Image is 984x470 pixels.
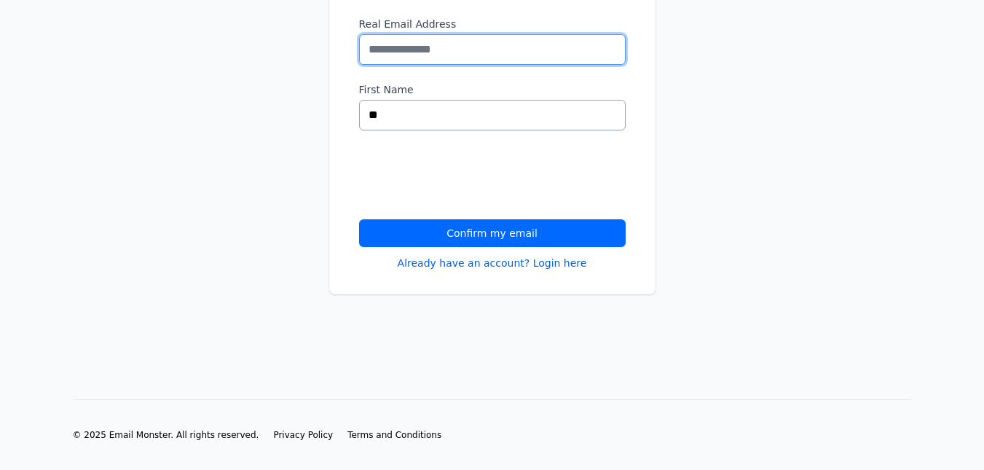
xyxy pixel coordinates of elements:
a: Already have an account? Login here [398,256,587,270]
span: Privacy Policy [273,430,333,440]
span: Terms and Conditions [347,430,441,440]
a: Privacy Policy [273,429,333,441]
label: Real Email Address [359,17,626,31]
label: First Name [359,82,626,97]
li: © 2025 Email Monster. All rights reserved. [73,429,259,441]
iframe: reCAPTCHA [359,148,580,205]
a: Terms and Conditions [347,429,441,441]
button: Confirm my email [359,219,626,247]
